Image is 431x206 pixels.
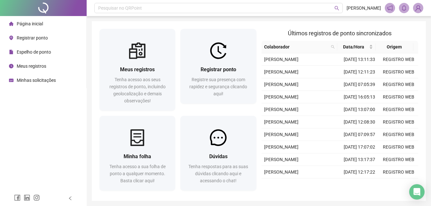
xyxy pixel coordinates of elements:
[124,153,151,159] span: Minha folha
[264,144,298,150] span: [PERSON_NAME]
[379,166,418,178] td: REGISTRO WEB
[188,164,248,183] span: Tenha respostas para as suas dúvidas clicando aqui e acessando o chat!
[340,128,379,141] td: [DATE] 07:09:57
[264,82,298,87] span: [PERSON_NAME]
[9,78,13,82] span: schedule
[340,141,379,153] td: [DATE] 17:07:02
[180,29,256,104] a: Registrar pontoRegistre sua presença com rapidez e segurança clicando aqui!
[264,94,298,99] span: [PERSON_NAME]
[120,66,155,73] span: Meus registros
[99,29,175,111] a: Meus registrosTenha acesso aos seus registros de ponto, incluindo geolocalização e demais observa...
[68,196,73,201] span: left
[264,119,298,124] span: [PERSON_NAME]
[340,78,379,91] td: [DATE] 07:05:39
[379,66,418,78] td: REGISTRO WEB
[340,153,379,166] td: [DATE] 13:17:37
[264,57,298,62] span: [PERSON_NAME]
[180,116,256,191] a: DúvidasTenha respostas para as suas dúvidas clicando aqui e acessando o chat!
[109,77,166,103] span: Tenha acesso aos seus registros de ponto, incluindo geolocalização e demais observações!
[409,184,425,200] div: Open Intercom Messenger
[340,103,379,116] td: [DATE] 13:07:00
[201,66,236,73] span: Registrar ponto
[334,6,339,11] span: search
[99,116,175,191] a: Minha folhaTenha acesso a sua folha de ponto a qualquer momento. Basta clicar aqui!
[340,178,379,191] td: [DATE] 06:59:56
[340,53,379,66] td: [DATE] 13:11:33
[413,3,423,13] img: 89615
[375,41,413,53] th: Origem
[340,66,379,78] td: [DATE] 12:11:23
[331,45,335,49] span: search
[379,128,418,141] td: REGISTRO WEB
[264,107,298,112] span: [PERSON_NAME]
[264,169,298,175] span: [PERSON_NAME]
[387,5,393,11] span: notification
[9,64,13,68] span: clock-circle
[33,194,40,201] span: instagram
[340,116,379,128] td: [DATE] 12:08:30
[17,35,48,40] span: Registrar ponto
[347,4,381,12] span: [PERSON_NAME]
[109,164,166,183] span: Tenha acesso a sua folha de ponto a qualquer momento. Basta clicar aqui!
[264,132,298,137] span: [PERSON_NAME]
[340,166,379,178] td: [DATE] 12:17:22
[14,194,21,201] span: facebook
[17,21,43,26] span: Página inicial
[17,49,51,55] span: Espelho de ponto
[337,41,375,53] th: Data/Hora
[340,91,379,103] td: [DATE] 16:05:13
[379,78,418,91] td: REGISTRO WEB
[24,194,30,201] span: linkedin
[379,178,418,191] td: REGISTRO WEB
[264,43,329,50] span: Colaborador
[189,77,247,96] span: Registre sua presença com rapidez e segurança clicando aqui!
[401,5,407,11] span: bell
[9,21,13,26] span: home
[209,153,228,159] span: Dúvidas
[379,141,418,153] td: REGISTRO WEB
[264,69,298,74] span: [PERSON_NAME]
[379,153,418,166] td: REGISTRO WEB
[264,157,298,162] span: [PERSON_NAME]
[379,103,418,116] td: REGISTRO WEB
[9,50,13,54] span: file
[17,64,46,69] span: Meus registros
[340,43,367,50] span: Data/Hora
[379,116,418,128] td: REGISTRO WEB
[330,42,336,52] span: search
[379,91,418,103] td: REGISTRO WEB
[288,30,392,37] span: Últimos registros de ponto sincronizados
[17,78,56,83] span: Minhas solicitações
[379,53,418,66] td: REGISTRO WEB
[9,36,13,40] span: environment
